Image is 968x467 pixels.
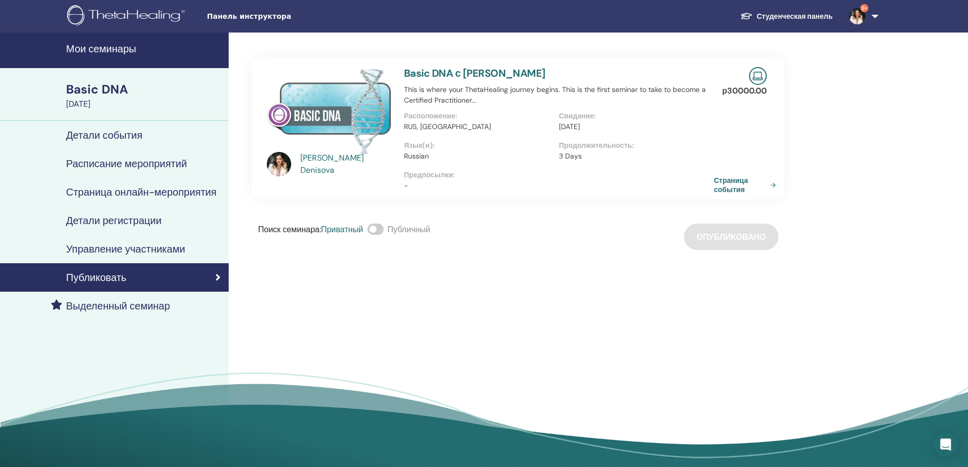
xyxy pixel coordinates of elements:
[321,224,363,235] span: Приватный
[404,67,546,80] a: Basic DNA с [PERSON_NAME]
[404,180,714,191] p: -
[300,152,394,176] a: [PERSON_NAME] Denisova
[207,11,359,22] span: Панель инструктора
[66,43,223,55] h4: Мои семинары
[404,170,714,180] p: Предпосылки :
[849,8,865,24] img: default.jpg
[66,158,187,170] h4: Расписание мероприятий
[66,243,185,255] h4: Управление участниками
[559,121,708,132] p: [DATE]
[404,84,714,106] p: This is where your ThetaHealing journey begins. This is the first seminar to take to become a Cer...
[404,121,553,132] p: RUS, [GEOGRAPHIC_DATA]
[66,81,223,98] div: Basic DNA
[66,186,216,198] h4: Страница онлайн-мероприятия
[388,224,430,235] span: Публичный
[60,81,229,110] a: Basic DNA[DATE]
[66,271,127,284] h4: Публиковать
[559,140,708,151] p: Продолжительность :
[559,111,708,121] p: Свидание :
[66,214,162,227] h4: Детали регистрации
[404,151,553,162] p: Russian
[740,12,753,20] img: graduation-cap-white.svg
[66,129,142,141] h4: Детали события
[404,111,553,121] p: Расположение :
[860,4,868,12] span: 9+
[732,7,840,26] a: Студенческая панель
[267,67,392,155] img: Basic DNA
[404,140,553,151] p: Язык(и) :
[66,300,170,312] h4: Выделенный семинар
[267,152,291,176] img: default.jpg
[749,67,767,85] img: Live Online Seminar
[714,176,780,194] a: Страница события
[722,85,767,97] p: р 30000.00
[559,151,708,162] p: 3 Days
[66,98,223,110] div: [DATE]
[258,224,321,235] span: Поиск семинара :
[933,432,958,457] div: Open Intercom Messenger
[67,5,189,28] img: logo.png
